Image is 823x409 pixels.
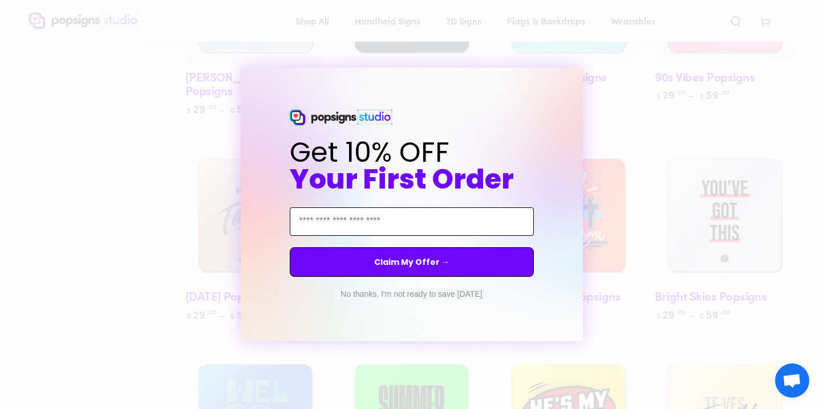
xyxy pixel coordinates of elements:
button: No thanks, I'm not ready to save [DATE] [335,288,488,300]
span: Get 10% OFF [290,133,449,171]
span: Your First Order [290,160,514,198]
button: Claim My Offer → [290,247,534,277]
div: Open chat [775,363,809,398]
img: Popsigns Studio [290,109,392,125]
